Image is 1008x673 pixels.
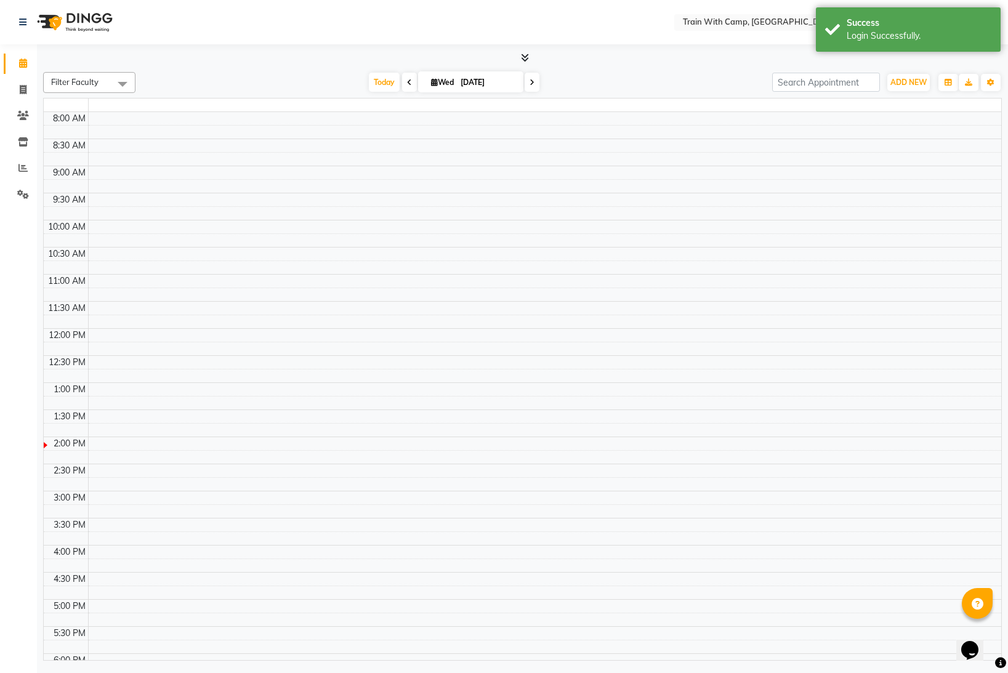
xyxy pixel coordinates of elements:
div: 9:00 AM [50,166,88,179]
span: Today [369,73,400,92]
div: 12:30 PM [46,356,88,369]
div: 2:00 PM [51,437,88,450]
iframe: chat widget [956,624,996,661]
div: 4:00 PM [51,546,88,558]
div: 8:30 AM [50,139,88,152]
div: 12:00 PM [46,329,88,342]
div: 5:30 PM [51,627,88,640]
span: Wed [428,78,457,87]
div: 6:00 PM [51,654,88,667]
div: Login Successfully. [847,30,991,42]
div: 10:30 AM [46,248,88,260]
div: 3:00 PM [51,491,88,504]
div: Success [847,17,991,30]
div: 11:00 AM [46,275,88,288]
input: Search Appointment [772,73,880,92]
div: 5:00 PM [51,600,88,613]
div: 9:30 AM [50,193,88,206]
div: 10:00 AM [46,220,88,233]
div: 8:00 AM [50,112,88,125]
span: Filter Faculty [51,77,99,87]
input: 2025-09-03 [457,73,518,92]
div: 11:30 AM [46,302,88,315]
div: 4:30 PM [51,573,88,586]
button: ADD NEW [887,74,930,91]
div: 2:30 PM [51,464,88,477]
img: logo [31,5,116,39]
div: 1:30 PM [51,410,88,423]
div: 3:30 PM [51,518,88,531]
span: ADD NEW [890,78,927,87]
div: 1:00 PM [51,383,88,396]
